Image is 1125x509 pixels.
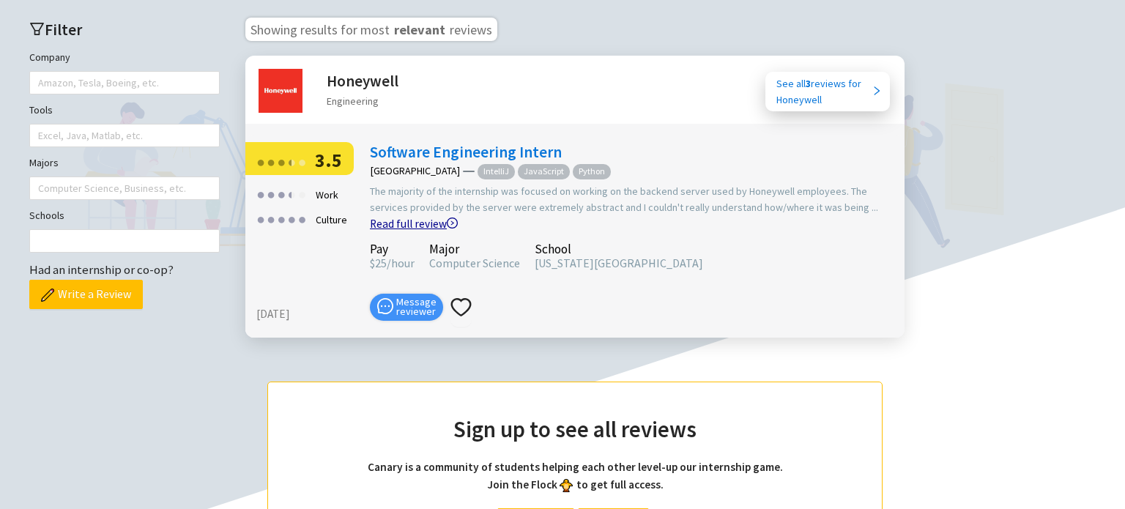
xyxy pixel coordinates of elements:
h3: Showing results for most reviews [245,18,497,41]
h2: Filter [29,18,220,42]
div: ● [256,182,265,205]
div: ● [287,207,296,230]
div: Pay [370,244,415,254]
span: Python [573,164,611,179]
div: ● [297,150,306,173]
div: [DATE] [256,305,363,323]
span: Message reviewer [396,297,437,316]
div: ● [287,150,292,173]
div: ● [256,207,265,230]
span: relevant [393,19,447,37]
div: ● [267,182,275,205]
div: Culture [311,207,352,232]
div: ● [297,182,306,205]
span: right-circle [447,218,458,229]
a: Read full review [370,144,458,231]
div: ● [256,150,265,173]
div: ● [287,182,292,205]
div: ● [297,207,306,230]
h4: Canary is a community of students helping each other level-up our internship game. Join the Flock... [297,458,853,494]
h2: Sign up to see all reviews [297,412,853,447]
div: ● [267,207,275,230]
img: Honeywell [259,69,302,113]
span: Write a Review [58,285,131,303]
img: bird_front.png [560,479,573,492]
div: ● [287,150,296,173]
div: See all reviews for Honeywell [776,75,872,108]
label: Schools [29,207,64,223]
div: The majority of the internship was focused on working on the backend server used by Honeywell emp... [370,183,897,233]
span: IntelliJ [478,164,515,179]
div: School [535,244,703,254]
label: Tools [29,102,53,118]
h2: Honeywell [327,69,398,93]
span: JavaScript [518,164,570,179]
div: ● [287,182,296,205]
input: Tools [38,127,41,144]
img: pencil.png [41,289,54,302]
div: ● [267,150,275,173]
span: Computer Science [429,256,520,270]
span: [US_STATE][GEOGRAPHIC_DATA] [535,256,703,270]
span: $25/hour [370,256,415,270]
label: Company [29,49,70,65]
span: heart [450,297,472,318]
span: message [377,298,393,314]
div: Engineering [327,93,398,109]
span: Had an internship or co-op? [29,261,174,278]
div: ● [277,207,286,230]
span: right [872,86,882,96]
b: 3 [806,77,811,90]
label: Majors [29,155,59,171]
a: See all3reviews forHoneywell [765,72,890,111]
div: ● [277,182,286,205]
div: ● [277,150,286,173]
button: Write a Review [29,280,143,309]
a: Software Engineering Intern [370,142,562,162]
span: filter [29,21,45,37]
div: Major [429,244,520,254]
div: Work [311,182,343,207]
span: 3.5 [315,148,342,172]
